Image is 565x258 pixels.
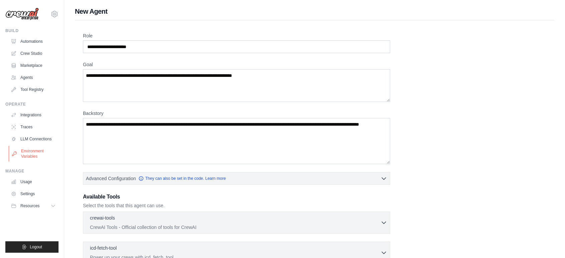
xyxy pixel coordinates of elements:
[5,168,59,174] div: Manage
[83,172,390,184] button: Advanced Configuration They can also be set in the code. Learn more
[90,245,117,251] p: icd-fetch-tool
[90,224,380,231] p: CrewAI Tools - Official collection of tools for CrewAI
[83,202,390,209] p: Select the tools that this agent can use.
[5,8,39,20] img: Logo
[83,193,390,201] h3: Available Tools
[138,176,226,181] a: They can also be set in the code. Learn more
[8,176,59,187] a: Usage
[8,36,59,47] a: Automations
[83,110,390,117] label: Backstory
[8,84,59,95] a: Tool Registry
[90,215,115,221] p: crewai-tools
[8,122,59,132] a: Traces
[86,215,387,231] button: crewai-tools CrewAI Tools - Official collection of tools for CrewAI
[83,61,390,68] label: Goal
[83,32,390,39] label: Role
[8,134,59,144] a: LLM Connections
[5,241,59,253] button: Logout
[20,203,39,209] span: Resources
[5,102,59,107] div: Operate
[8,60,59,71] a: Marketplace
[30,244,42,250] span: Logout
[75,7,554,16] h1: New Agent
[5,28,59,33] div: Build
[86,175,136,182] span: Advanced Configuration
[8,48,59,59] a: Crew Studio
[8,110,59,120] a: Integrations
[8,201,59,211] button: Resources
[8,188,59,199] a: Settings
[8,72,59,83] a: Agents
[9,146,59,162] a: Environment Variables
